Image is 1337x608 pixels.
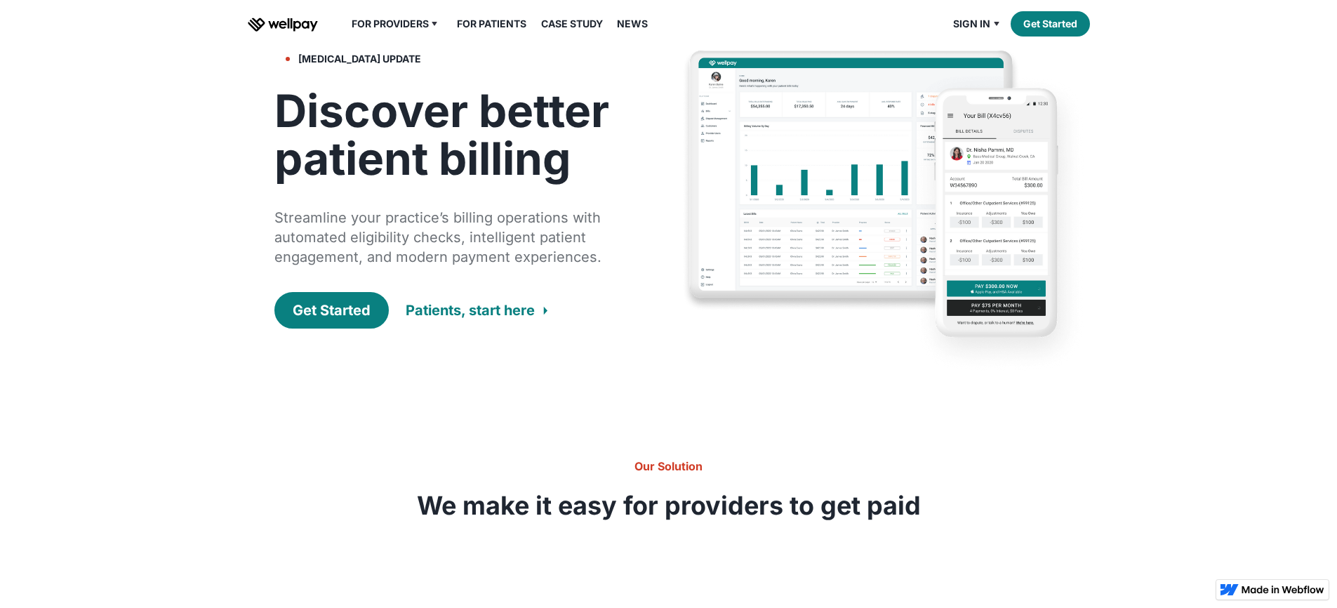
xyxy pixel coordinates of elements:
[1011,11,1090,37] a: Get Started
[248,15,318,32] a: home
[953,15,990,32] div: Sign in
[448,15,535,32] a: For Patients
[343,15,449,32] div: For Providers
[293,300,371,320] div: Get Started
[298,51,421,67] div: [MEDICAL_DATA] update
[416,458,922,475] h6: Our Solution
[416,491,922,520] h3: We make it easy for providers to get paid
[406,293,547,327] a: Patients, start here
[274,292,389,329] a: Get Started
[608,15,656,32] a: News
[274,87,630,183] h1: Discover better patient billing
[1242,586,1324,594] img: Made in Webflow
[274,208,630,267] div: Streamline your practice’s billing operations with automated eligibility checks, intelligent pati...
[945,15,1011,32] div: Sign in
[533,15,611,32] a: Case Study
[352,15,429,32] div: For Providers
[406,300,535,320] div: Patients, start here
